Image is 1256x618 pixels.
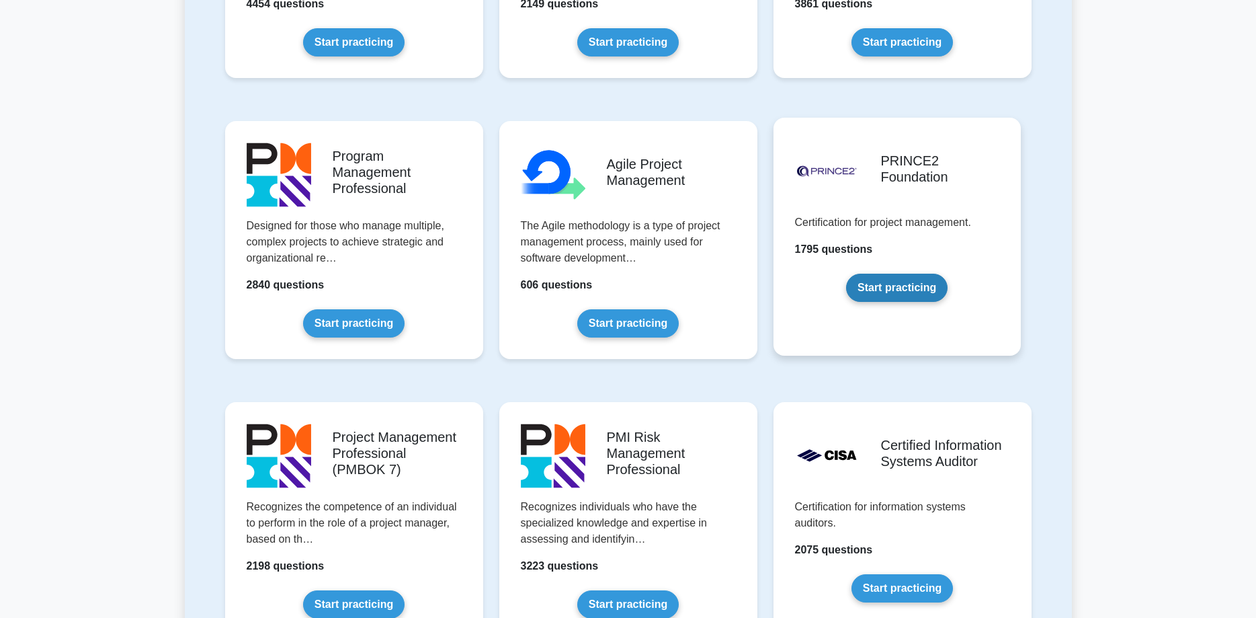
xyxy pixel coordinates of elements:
[303,28,405,56] a: Start practicing
[577,28,679,56] a: Start practicing
[846,274,948,302] a: Start practicing
[851,28,953,56] a: Start practicing
[851,574,953,603] a: Start practicing
[577,309,679,338] a: Start practicing
[303,309,405,338] a: Start practicing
